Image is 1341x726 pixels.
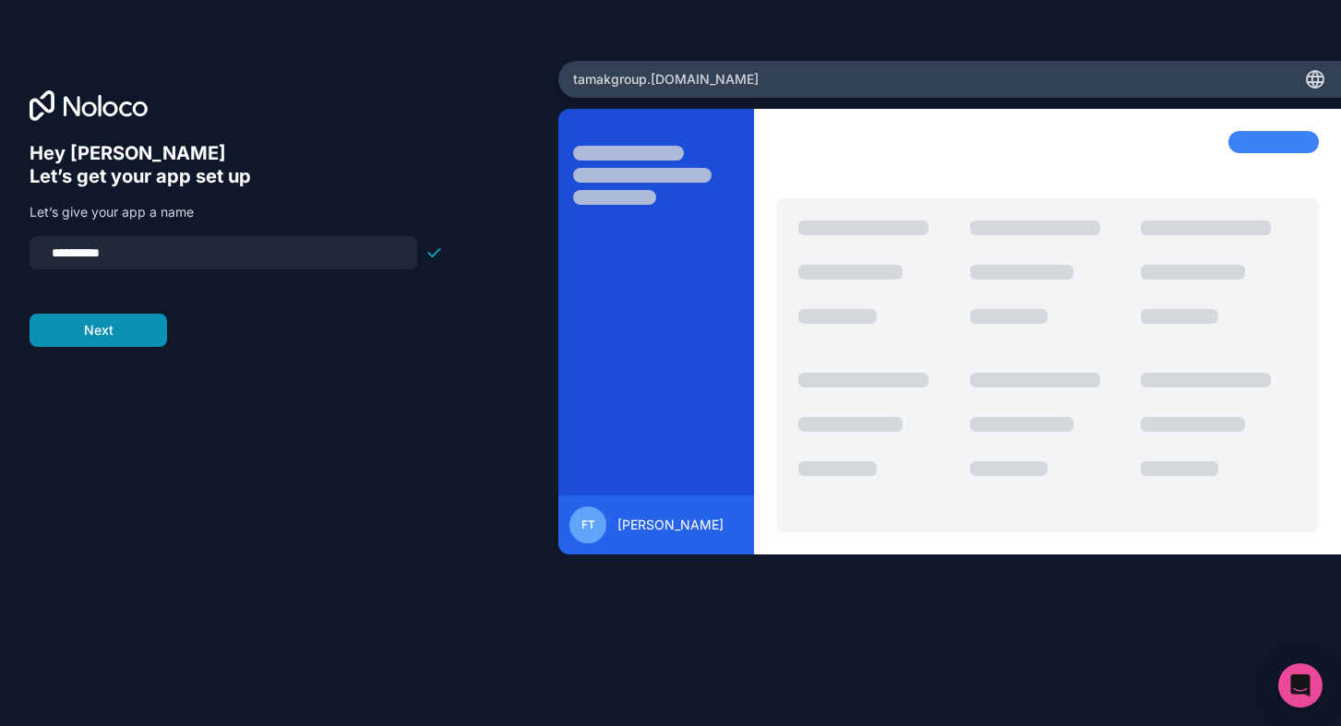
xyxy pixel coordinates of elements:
[30,203,443,221] p: Let’s give your app a name
[1278,663,1323,708] div: Open Intercom Messenger
[573,70,759,89] span: tamakgroup .[DOMAIN_NAME]
[581,518,595,532] span: FT
[617,516,724,534] span: [PERSON_NAME]
[30,314,167,347] button: Next
[30,142,443,165] h6: Hey [PERSON_NAME]
[30,165,443,188] h6: Let’s get your app set up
